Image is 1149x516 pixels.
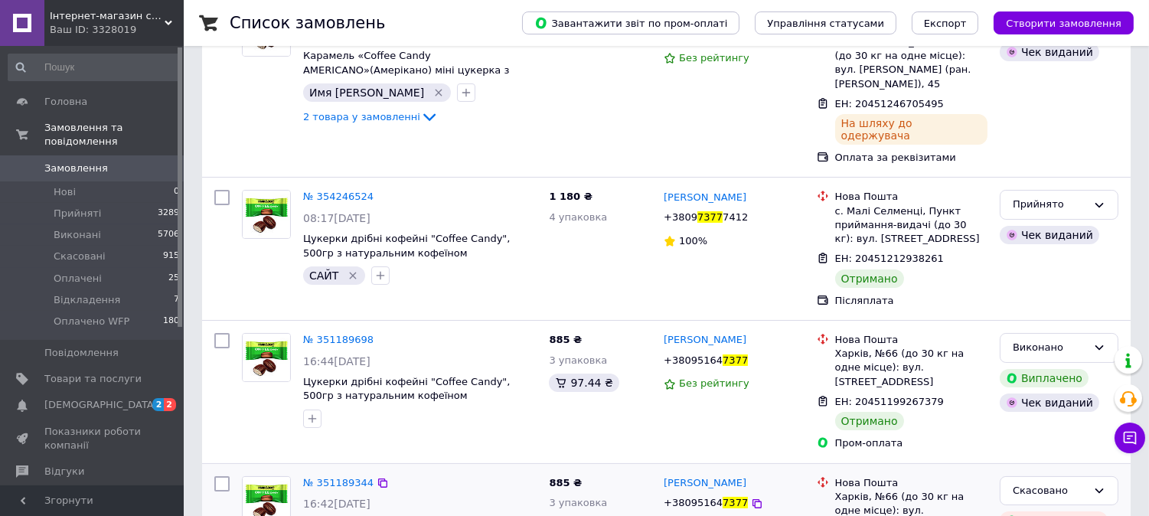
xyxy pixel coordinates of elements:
[44,372,142,386] span: Товари та послуги
[835,151,987,165] div: Оплата за реквізитами
[549,191,592,202] span: 1 180 ₴
[303,334,374,345] a: № 351189698
[835,412,904,430] div: Отримано
[174,293,179,307] span: 7
[1115,423,1145,453] button: Чат з покупцем
[664,476,746,491] a: [PERSON_NAME]
[664,354,723,366] span: +38095164
[549,477,582,488] span: 885 ₴
[168,272,179,286] span: 25
[835,98,944,109] span: ЕН: 20451246705495
[44,162,108,175] span: Замовлення
[664,211,697,223] span: +3809
[679,52,749,64] span: Без рейтингу
[163,250,179,263] span: 915
[664,477,746,488] span: [PERSON_NAME]
[242,190,291,239] a: Фото товару
[158,207,179,220] span: 3289
[697,211,723,223] span: 7377
[835,333,987,347] div: Нова Пошта
[994,11,1134,34] button: Створити замовлення
[54,185,76,199] span: Нові
[303,355,370,367] span: 16:44[DATE]
[303,191,374,202] a: № 354246524
[152,398,165,411] span: 2
[1013,483,1087,499] div: Скасовано
[243,334,290,381] img: Фото товару
[54,228,101,242] span: Виконані
[1000,43,1099,61] div: Чек виданий
[549,354,607,366] span: 3 упаковка
[1006,18,1121,29] span: Створити замовлення
[835,436,987,450] div: Пром-оплата
[54,272,102,286] span: Оплачені
[723,354,748,366] span: 7377
[835,269,904,288] div: Отримано
[8,54,181,81] input: Пошук
[54,315,129,328] span: Оплачено WFP
[44,95,87,109] span: Головна
[303,50,509,90] a: Карамель «Coffee Candy AMERICANO»(Амерікано) міні цукерка з кофеїном, 500 гр.
[549,334,582,345] span: 885 ₴
[303,376,510,402] a: Цукерки дрібні кофейні "Coffeе Candy", 500гр з натуральним кофеїном
[835,114,987,145] div: На шляху до одержувача
[664,333,746,348] a: [PERSON_NAME]
[303,477,374,488] a: № 351189344
[243,191,290,238] img: Фото товару
[723,497,748,508] span: 7377
[664,334,746,345] span: [PERSON_NAME]
[664,191,746,203] span: [PERSON_NAME]
[50,23,184,37] div: Ваш ID: 3328019
[1013,340,1087,356] div: Виконано
[44,121,184,149] span: Замовлення та повідомлення
[303,111,439,122] a: 2 товара у замовленні
[303,212,370,224] span: 08:17[DATE]
[755,11,896,34] button: Управління статусами
[835,347,987,389] div: Харків, №66 (до 30 кг на одне місце): вул. [STREET_ADDRESS]
[679,235,707,247] span: 100%
[835,204,987,247] div: с. Малі Селменці, Пункт приймання-видачі (до 30 кг): вул. [STREET_ADDRESS]
[54,250,106,263] span: Скасовані
[54,293,120,307] span: Відкладення
[44,346,119,360] span: Повідомлення
[309,87,424,99] span: Имя [PERSON_NAME]
[664,497,723,508] span: +38095164
[664,497,748,508] span: +380951647377
[44,425,142,452] span: Показники роботи компанії
[522,11,739,34] button: Завантажити звіт по пром-оплаті
[1000,394,1099,412] div: Чек виданий
[534,16,727,30] span: Завантажити звіт по пром-оплаті
[163,315,179,328] span: 180
[835,21,987,91] div: м. [GEOGRAPHIC_DATA] ([GEOGRAPHIC_DATA].), №5 (до 30 кг на одне місце): вул. [PERSON_NAME] (ран. ...
[174,185,179,199] span: 0
[303,233,510,259] a: Цукерки дрібні кофейні "Coffeе Candy", 500гр з натуральним кофеїном
[303,498,370,510] span: 16:42[DATE]
[242,333,291,382] a: Фото товару
[230,14,385,32] h1: Список замовлень
[723,211,748,223] span: 7412
[50,9,165,23] span: Інтернет-магазин солодощів "Make joy"
[664,354,748,366] span: +380951647377
[303,111,420,122] span: 2 товара у замовленні
[835,294,987,308] div: Післяплата
[1000,226,1099,244] div: Чек виданий
[44,465,84,478] span: Відгуки
[835,476,987,490] div: Нова Пошта
[44,398,158,412] span: [DEMOGRAPHIC_DATA]
[549,211,607,223] span: 4 упаковка
[1013,197,1087,213] div: Прийнято
[835,253,944,264] span: ЕН: 20451212938261
[309,269,338,282] span: САЙТ
[767,18,884,29] span: Управління статусами
[347,269,359,282] svg: Видалити мітку
[978,17,1134,28] a: Створити замовлення
[158,228,179,242] span: 5706
[164,398,176,411] span: 2
[835,190,987,204] div: Нова Пошта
